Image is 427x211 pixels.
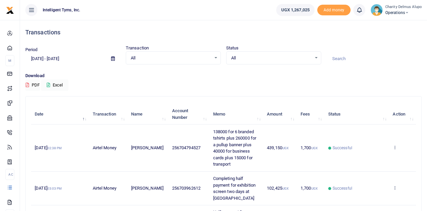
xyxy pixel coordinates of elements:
[93,145,116,150] span: Airtel Money
[131,186,163,191] span: [PERSON_NAME]
[371,4,383,16] img: profile-user
[301,186,318,191] span: 1,700
[274,4,317,16] li: Wallet ballance
[333,185,352,191] span: Successful
[317,7,351,12] a: Add money
[209,104,263,125] th: Memo: activate to sort column ascending
[389,104,416,125] th: Action: activate to sort column ascending
[126,45,149,51] label: Transaction
[172,145,200,150] span: 256704794527
[5,55,14,66] li: M
[25,53,106,64] input: select period
[6,7,14,12] a: logo-small logo-large logo-large
[213,176,256,201] span: Completing half payment for exhibition screen two days at [GEOGRAPHIC_DATA]
[333,145,352,151] span: Successful
[25,46,38,53] label: Period
[311,146,318,150] small: UGX
[317,5,351,16] span: Add money
[282,187,289,190] small: UGX
[47,187,62,190] small: 03:03 PM
[297,104,325,125] th: Fees: activate to sort column ascending
[6,6,14,14] img: logo-small
[31,104,89,125] th: Date: activate to sort column descending
[172,186,200,191] span: 256703962612
[267,186,289,191] span: 102,425
[282,146,289,150] small: UGX
[311,187,318,190] small: UGX
[40,7,83,13] span: Intelligent Tyms, Inc.
[131,145,163,150] span: [PERSON_NAME]
[263,104,297,125] th: Amount: activate to sort column ascending
[5,169,14,180] li: Ac
[276,4,315,16] a: UGX 1,267,025
[41,79,68,91] button: Excel
[213,129,256,167] span: 138000 for 6 branded tshirts plus 260000 for a pullup banner plus 40000 for business cards plus 1...
[226,45,239,51] label: Status
[25,79,40,91] button: PDF
[267,145,289,150] span: 439,150
[35,186,62,191] span: [DATE]
[281,7,310,13] span: UGX 1,267,025
[47,146,62,150] small: 02:38 PM
[35,145,62,150] span: [DATE]
[127,104,168,125] th: Name: activate to sort column ascending
[93,186,116,191] span: Airtel Money
[385,4,422,10] small: Charity Delmus Alupo
[317,5,351,16] li: Toup your wallet
[371,4,422,16] a: profile-user Charity Delmus Alupo Operations
[327,53,422,64] input: Search
[25,29,422,36] h4: Transactions
[25,72,422,79] p: Download
[168,104,209,125] th: Account Number: activate to sort column ascending
[131,55,211,61] span: All
[325,104,389,125] th: Status: activate to sort column ascending
[231,55,312,61] span: All
[301,145,318,150] span: 1,700
[385,10,422,16] span: Operations
[89,104,127,125] th: Transaction: activate to sort column ascending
